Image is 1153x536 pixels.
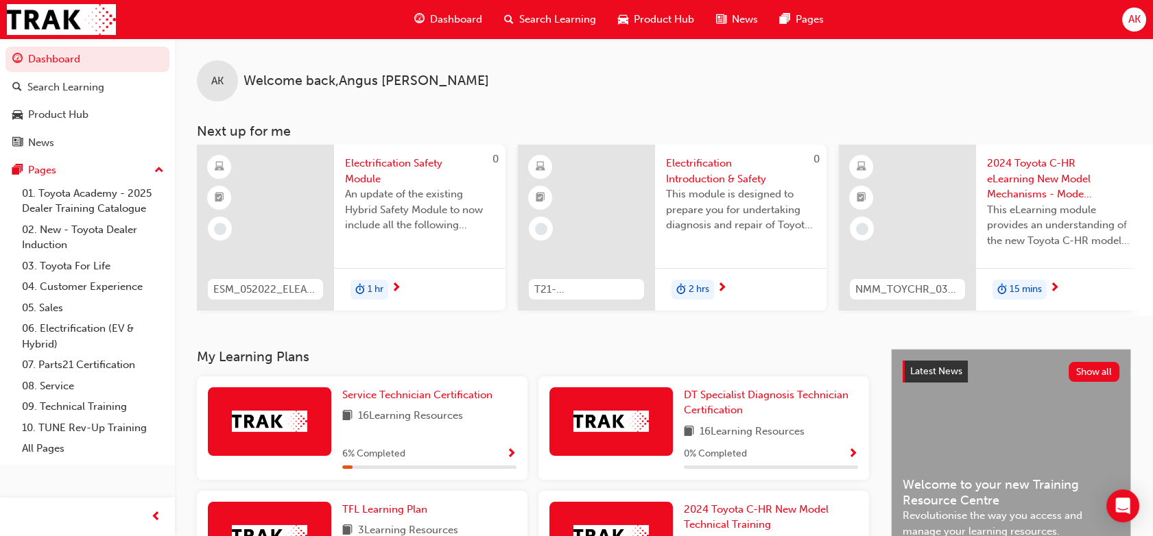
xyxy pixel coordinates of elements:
[857,158,866,176] span: learningResourceType_ELEARNING-icon
[16,417,169,439] a: 10. TUNE Rev-Up Training
[345,156,495,186] span: Electrification Safety Module
[987,202,1137,249] span: This eLearning module provides an understanding of the new Toyota C-HR model line-up and their Ka...
[342,408,353,425] span: book-icon
[506,446,516,463] button: Show Progress
[16,318,169,354] a: 06. Electrification (EV & Hybrid)
[1049,282,1060,295] span: next-icon
[492,153,499,165] span: 0
[855,282,960,297] span: NMM_TOYCHR_032024_MODULE_1
[16,438,169,459] a: All Pages
[769,5,835,34] a: pages-iconPages
[197,145,506,310] a: 0ESM_052022_ELEARNElectrification Safety ModuleAn update of the existing Hybrid Safety Module to ...
[732,12,758,27] span: News
[28,162,56,178] div: Pages
[430,12,482,27] span: Dashboard
[154,162,164,180] span: up-icon
[368,282,383,297] span: 1 hr
[243,73,489,89] span: Welcome back , Angus [PERSON_NAME]
[5,158,169,183] button: Pages
[403,5,493,34] a: guage-iconDashboard
[717,282,727,295] span: next-icon
[618,11,628,28] span: car-icon
[684,502,858,533] a: 2024 Toyota C-HR New Model Technical Training
[1128,12,1140,27] span: AK
[813,153,820,165] span: 0
[5,130,169,156] a: News
[684,446,747,462] span: 0 % Completed
[518,145,827,310] a: 0T21-FOD_HVIS_PREREQElectrification Introduction & SafetyThis module is designed to prepare you f...
[848,446,858,463] button: Show Progress
[28,135,54,151] div: News
[358,408,463,425] span: 16 Learning Resources
[666,186,816,233] span: This module is designed to prepare you for undertaking diagnosis and repair of Toyota & Lexus Ele...
[666,156,816,186] span: Electrification Introduction & Safety
[16,256,169,277] a: 03. Toyota For Life
[5,44,169,158] button: DashboardSearch LearningProduct HubNews
[903,361,1119,382] a: Latest NewsShow all
[12,165,23,177] span: pages-icon
[1069,362,1120,382] button: Show all
[16,354,169,376] a: 07. Parts21 Certification
[506,448,516,461] span: Show Progress
[214,223,226,235] span: learningRecordVerb_NONE-icon
[607,5,705,34] a: car-iconProduct Hub
[700,424,805,441] span: 16 Learning Resources
[355,281,365,299] span: duration-icon
[342,446,405,462] span: 6 % Completed
[215,189,224,207] span: booktick-icon
[16,219,169,256] a: 02. New - Toyota Dealer Induction
[16,183,169,219] a: 01. Toyota Academy - 2025 Dealer Training Catalogue
[197,349,869,365] h3: My Learning Plans
[684,389,848,417] span: DT Specialist Diagnosis Technician Certification
[12,137,23,149] span: news-icon
[1122,8,1146,32] button: AK
[151,509,161,526] span: prev-icon
[987,156,1137,202] span: 2024 Toyota C-HR eLearning New Model Mechanisms - Model Outline (Module 1)
[342,387,498,403] a: Service Technician Certification
[536,158,545,176] span: learningResourceType_ELEARNING-icon
[519,12,596,27] span: Search Learning
[535,223,547,235] span: learningRecordVerb_NONE-icon
[903,477,1119,508] span: Welcome to your new Training Resource Centre
[28,107,88,123] div: Product Hub
[997,281,1007,299] span: duration-icon
[716,11,726,28] span: news-icon
[215,158,224,176] span: learningResourceType_ELEARNING-icon
[573,411,649,432] img: Trak
[12,82,22,94] span: search-icon
[12,109,23,121] span: car-icon
[342,389,492,401] span: Service Technician Certification
[780,11,790,28] span: pages-icon
[796,12,824,27] span: Pages
[493,5,607,34] a: search-iconSearch Learning
[684,387,858,418] a: DT Specialist Diagnosis Technician Certification
[848,448,858,461] span: Show Progress
[5,102,169,127] a: Product Hub
[391,282,401,295] span: next-icon
[27,80,104,95] div: Search Learning
[414,11,425,28] span: guage-icon
[857,189,866,207] span: booktick-icon
[16,396,169,417] a: 09. Technical Training
[684,424,694,441] span: book-icon
[705,5,769,34] a: news-iconNews
[232,411,307,432] img: Trak
[211,73,224,89] span: AK
[16,276,169,297] a: 04. Customer Experience
[676,281,686,299] span: duration-icon
[342,503,427,515] span: TFL Learning Plan
[1106,489,1139,522] div: Open Intercom Messenger
[856,223,868,235] span: learningRecordVerb_NONE-icon
[16,297,169,319] a: 05. Sales
[5,75,169,100] a: Search Learning
[7,4,116,35] img: Trak
[689,282,709,297] span: 2 hrs
[175,123,1153,139] h3: Next up for me
[12,53,23,66] span: guage-icon
[16,376,169,397] a: 08. Service
[504,11,514,28] span: search-icon
[634,12,694,27] span: Product Hub
[342,502,433,517] a: TFL Learning Plan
